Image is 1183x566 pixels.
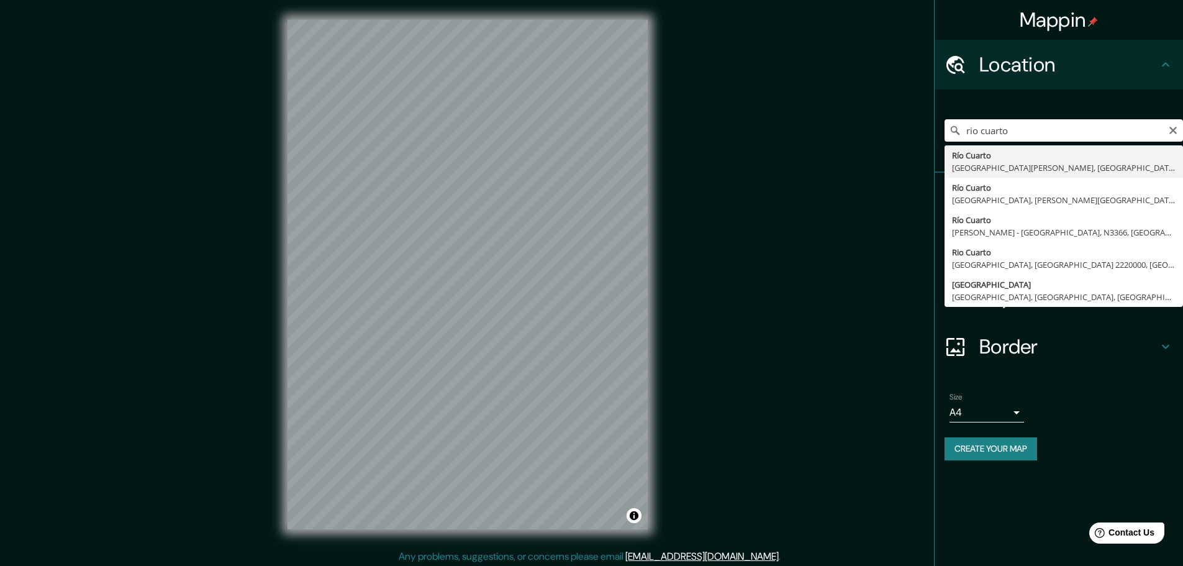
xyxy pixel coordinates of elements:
div: Style [935,222,1183,272]
label: Size [950,392,963,403]
h4: Location [979,52,1158,77]
button: Toggle attribution [627,508,641,523]
div: . [781,549,782,564]
div: [GEOGRAPHIC_DATA], [GEOGRAPHIC_DATA] 2220000, [GEOGRAPHIC_DATA] [952,258,1176,271]
a: [EMAIL_ADDRESS][DOMAIN_NAME] [625,550,779,563]
div: [GEOGRAPHIC_DATA], [PERSON_NAME][GEOGRAPHIC_DATA] [952,194,1176,206]
div: Río Cuarto [952,214,1176,226]
input: Pick your city or area [945,119,1183,142]
div: Pins [935,173,1183,222]
h4: Mappin [1020,7,1099,32]
div: A4 [950,403,1024,422]
div: Location [935,40,1183,89]
div: Border [935,322,1183,372]
div: [GEOGRAPHIC_DATA][PERSON_NAME], [GEOGRAPHIC_DATA] [952,162,1176,174]
div: Layout [935,272,1183,322]
button: Create your map [945,437,1037,460]
iframe: Help widget launcher [1072,518,1169,552]
p: Any problems, suggestions, or concerns please email . [399,549,781,564]
button: Clear [1168,124,1178,135]
div: . [782,549,785,564]
img: pin-icon.png [1088,17,1098,27]
div: Río Cuarto [952,181,1176,194]
canvas: Map [288,20,648,529]
div: [GEOGRAPHIC_DATA] [952,278,1176,291]
h4: Border [979,334,1158,359]
div: Río Cuarto [952,149,1176,162]
div: [PERSON_NAME] - [GEOGRAPHIC_DATA], N3366, [GEOGRAPHIC_DATA] [952,226,1176,239]
div: [GEOGRAPHIC_DATA], [GEOGRAPHIC_DATA], [GEOGRAPHIC_DATA] [952,291,1176,303]
h4: Layout [979,285,1158,309]
div: Rio Cuarto [952,246,1176,258]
